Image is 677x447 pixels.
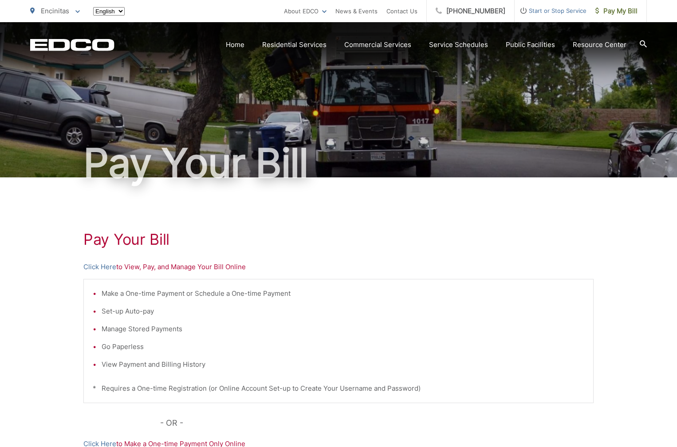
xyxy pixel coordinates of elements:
[226,39,244,50] a: Home
[83,262,594,272] p: to View, Pay, and Manage Your Bill Online
[102,359,584,370] li: View Payment and Billing History
[262,39,327,50] a: Residential Services
[93,7,125,16] select: Select a language
[429,39,488,50] a: Service Schedules
[30,141,647,185] h1: Pay Your Bill
[83,262,116,272] a: Click Here
[83,231,594,248] h1: Pay Your Bill
[344,39,411,50] a: Commercial Services
[30,39,114,51] a: EDCD logo. Return to the homepage.
[102,288,584,299] li: Make a One-time Payment or Schedule a One-time Payment
[93,383,584,394] p: * Requires a One-time Registration (or Online Account Set-up to Create Your Username and Password)
[573,39,626,50] a: Resource Center
[160,416,594,430] p: - OR -
[506,39,555,50] a: Public Facilities
[102,341,584,352] li: Go Paperless
[386,6,417,16] a: Contact Us
[335,6,378,16] a: News & Events
[284,6,327,16] a: About EDCO
[102,324,584,334] li: Manage Stored Payments
[102,306,584,317] li: Set-up Auto-pay
[41,7,69,15] span: Encinitas
[595,6,638,16] span: Pay My Bill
